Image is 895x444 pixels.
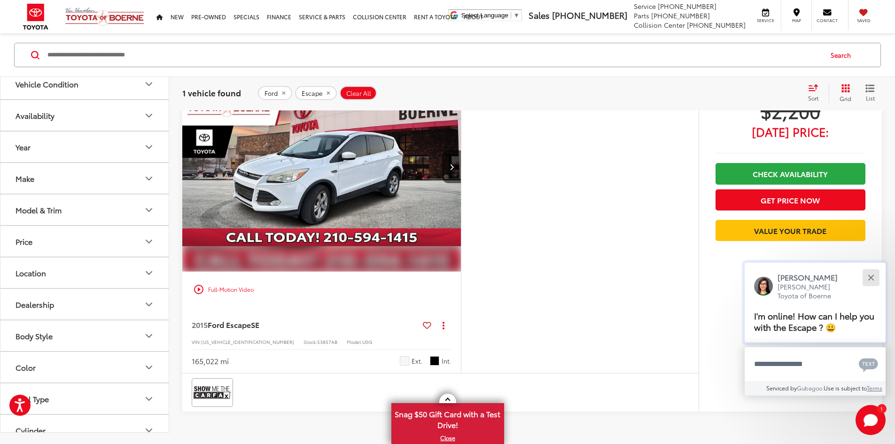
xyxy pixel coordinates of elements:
[400,356,409,366] span: Oxford White
[0,163,170,194] button: MakeMake
[0,383,170,414] button: Fuel TypeFuel Type
[0,320,170,351] button: Body StyleBody Style
[658,1,716,11] span: [PHONE_NUMBER]
[856,405,886,435] button: Toggle Chat Window
[192,319,208,330] span: 2015
[143,267,155,278] div: Location
[182,62,462,272] img: 2015 Ford Escape SE
[808,94,818,102] span: Sort
[745,347,886,381] textarea: Type your message
[0,132,170,162] button: YearYear
[853,17,874,23] span: Saved
[143,330,155,341] div: Body Style
[143,298,155,310] div: Dealership
[0,195,170,225] button: Model & TrimModel & Trim
[317,338,337,345] span: 53857AB
[302,89,322,97] span: Escape
[840,94,851,102] span: Grid
[304,338,317,345] span: Stock:
[0,257,170,288] button: LocationLocation
[65,7,145,26] img: Vic Vaughan Toyota of Boerne
[143,109,155,121] div: Availability
[755,17,776,23] span: Service
[412,357,423,366] span: Ext.
[716,189,865,210] button: Get Price Now
[858,84,882,102] button: List View
[867,384,882,392] a: Terms
[443,321,444,329] span: dropdown dots
[461,12,520,19] a: Select Language​
[822,43,864,67] button: Search
[824,384,867,392] span: Use is subject to
[829,84,858,102] button: Grid View
[192,356,229,366] div: 165,022 mi
[16,205,62,214] div: Model & Trim
[192,319,419,330] a: 2015Ford EscapeSE
[778,282,847,301] p: [PERSON_NAME] Toyota of Boerne
[16,426,46,435] div: Cylinder
[651,11,710,20] span: [PHONE_NUMBER]
[16,174,34,183] div: Make
[143,361,155,373] div: Color
[716,99,865,122] span: $2,200
[143,141,155,152] div: Year
[880,406,883,411] span: 1
[0,226,170,257] button: PricePrice
[442,150,461,183] button: Next image
[16,79,78,88] div: Vehicle Condition
[442,357,451,366] span: Int.
[529,9,550,21] span: Sales
[265,89,278,97] span: Ford
[208,319,251,330] span: Ford Escape
[16,268,46,277] div: Location
[687,20,746,30] span: [PHONE_NUMBER]
[766,384,797,392] span: Serviced by
[797,384,824,392] a: Gubagoo.
[251,319,259,330] span: SE
[16,111,54,120] div: Availability
[143,393,155,404] div: Fuel Type
[778,272,847,282] p: [PERSON_NAME]
[192,338,201,345] span: VIN:
[552,9,627,21] span: [PHONE_NUMBER]
[461,12,508,19] span: Select Language
[47,44,822,66] input: Search by Make, Model, or Keyword
[16,394,49,403] div: Fuel Type
[716,163,865,184] a: Check Availability
[859,357,878,372] svg: Text
[0,100,170,131] button: AvailabilityAvailability
[0,69,170,99] button: Vehicle ConditionVehicle Condition
[861,267,881,288] button: Close
[143,424,155,436] div: Cylinder
[754,309,874,333] span: I'm online! How can I help you with the Escape ? 😀
[856,353,881,374] button: Chat with SMS
[803,84,829,102] button: Select sort value
[194,380,231,405] img: View CARFAX report
[786,17,807,23] span: Map
[856,405,886,435] svg: Start Chat
[143,172,155,184] div: Make
[16,363,36,372] div: Color
[430,356,439,366] span: Black
[340,86,377,100] button: Clear All
[634,1,656,11] span: Service
[634,11,649,20] span: Parts
[16,142,31,151] div: Year
[346,89,371,97] span: Clear All
[716,220,865,241] a: Value Your Trade
[143,204,155,215] div: Model & Trim
[182,87,241,98] span: 1 vehicle found
[0,289,170,319] button: DealershipDealership
[0,352,170,382] button: ColorColor
[745,263,886,396] div: Close[PERSON_NAME][PERSON_NAME] Toyota of BoerneI'm online! How can I help you with the Escape ? ...
[16,300,54,309] div: Dealership
[182,62,462,272] div: 2015 Ford Escape SE 0
[362,338,372,345] span: U0G
[16,237,32,246] div: Price
[634,20,685,30] span: Collision Center
[16,331,53,340] div: Body Style
[514,12,520,19] span: ▼
[435,317,451,333] button: Actions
